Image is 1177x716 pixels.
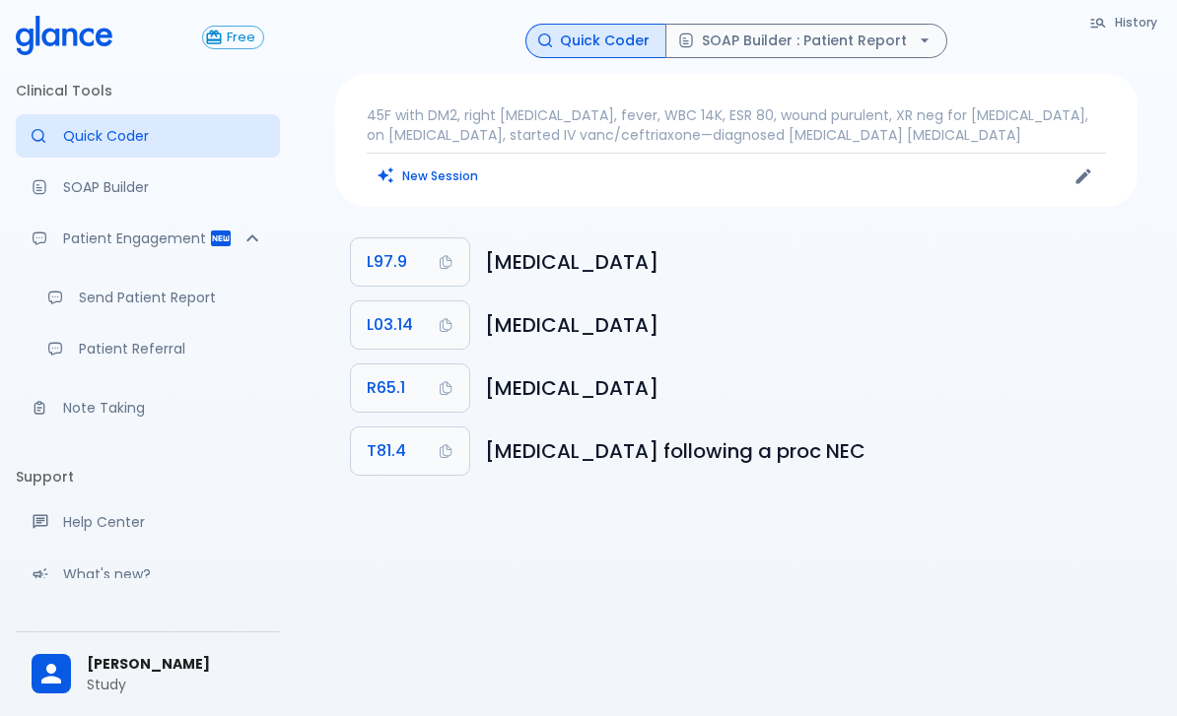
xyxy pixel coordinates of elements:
[485,246,1122,278] h6: Ulcer of lower limb, unspecified
[32,276,280,319] a: Send a patient summary
[32,327,280,370] a: Receive patient referrals
[16,553,280,596] div: Recent updates and feature releases
[87,654,264,675] span: [PERSON_NAME]
[485,372,1122,404] h6: Severe sepsis
[367,437,406,465] span: T81.4
[87,675,264,694] p: Study
[485,309,1122,341] h6: Cellulitis of foot
[63,512,264,532] p: Help Center
[1079,8,1169,36] button: History
[202,26,264,49] button: Free
[16,165,280,209] a: Docugen: Compose a clinical documentation in seconds
[351,238,469,286] button: Copy Code L97.9 to clipboard
[219,31,263,45] span: Free
[63,564,264,584] p: What's new?
[16,453,280,500] li: Support
[16,386,280,429] a: Advanced note-taking
[665,24,947,58] button: SOAP Builder : Patient Report
[63,126,264,146] p: Quick Coder
[63,228,209,248] p: Patient Engagement
[16,114,280,158] a: Moramiz: Find ICD10AM codes instantly
[16,500,280,544] a: Get help from our support team
[367,162,490,190] button: Clears all inputs and results.
[351,301,469,349] button: Copy Code L03.14 to clipboard
[485,435,1122,467] h6: Wound infection following a procedure, not elsewhere classified
[79,288,264,307] p: Send Patient Report
[351,364,469,412] button: Copy Code R65.1 to clipboard
[367,248,407,276] span: L97.9
[16,67,280,114] li: Clinical Tools
[16,640,280,708] div: [PERSON_NAME]Study
[367,374,405,402] span: R65.1
[63,177,264,197] p: SOAP Builder
[525,24,666,58] button: Quick Coder
[63,398,264,418] p: Note Taking
[367,105,1106,145] p: 45F with DM2, right [MEDICAL_DATA], fever, WBC 14K, ESR 80, wound purulent, XR neg for [MEDICAL_D...
[1069,162,1098,191] button: Edit
[16,217,280,260] div: Patient Reports & Referrals
[351,427,469,475] button: Copy Code T81.4 to clipboard
[79,339,264,358] p: Patient Referral
[202,26,280,49] a: Click to view or change your subscription
[367,311,413,339] span: L03.14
